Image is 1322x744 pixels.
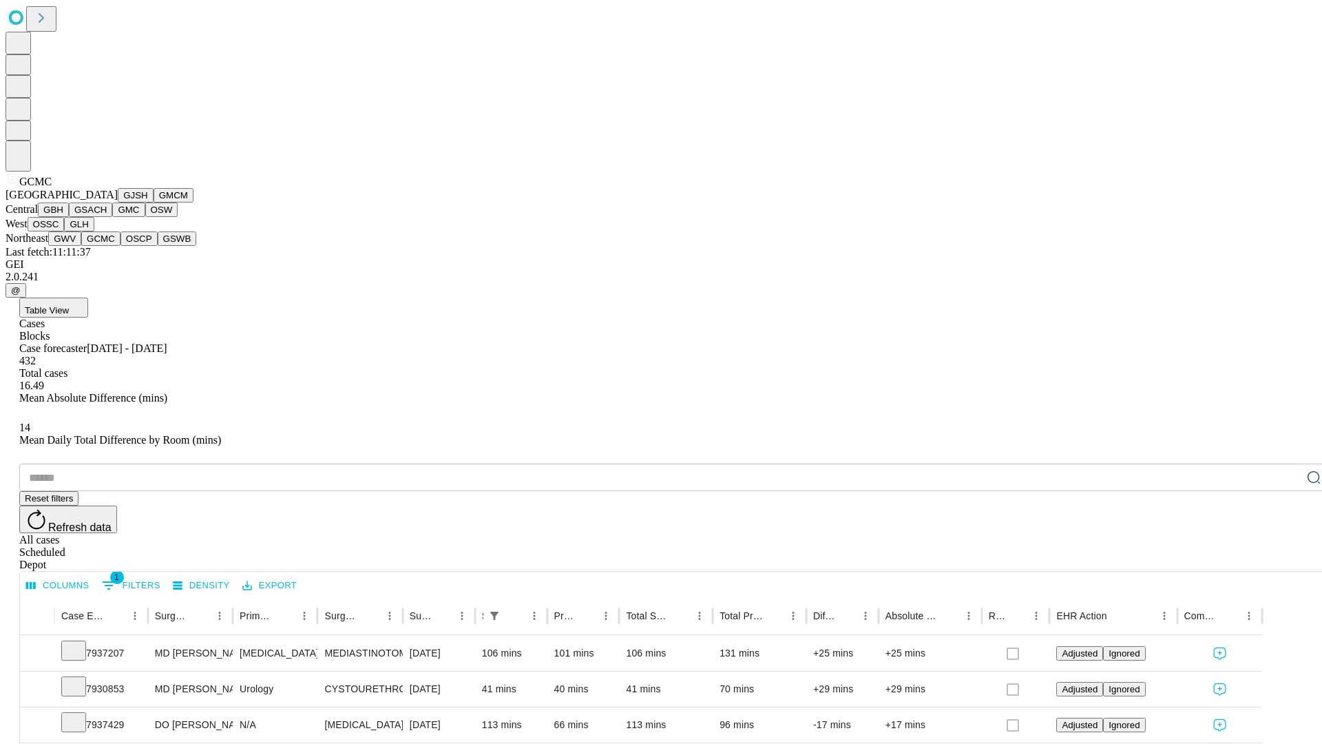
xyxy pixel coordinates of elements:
div: Total Scheduled Duration [626,610,669,621]
span: [GEOGRAPHIC_DATA] [6,189,118,200]
span: Mean Daily Total Difference by Room (mins) [19,434,221,446]
div: 66 mins [554,707,613,743]
button: GWV [48,231,81,246]
button: Menu [380,606,399,626]
div: 96 mins [720,707,799,743]
button: Menu [1027,606,1046,626]
span: 432 [19,355,36,366]
span: Total cases [19,367,67,379]
button: Show filters [485,606,504,626]
button: Select columns [23,575,93,597]
div: 41 mins [482,672,541,707]
button: Sort [940,606,959,626]
div: Surgery Name [324,610,359,621]
button: Sort [361,606,380,626]
button: GSACH [69,203,112,217]
span: 14 [19,422,30,433]
div: Urology [240,672,311,707]
div: MD [PERSON_NAME] [PERSON_NAME] Md [155,636,226,671]
button: Show filters [98,575,164,597]
button: Adjusted [1056,682,1103,696]
span: Case forecaster [19,342,87,354]
span: GCMC [19,176,52,187]
span: Adjusted [1062,720,1098,730]
div: 70 mins [720,672,799,707]
div: +25 mins [885,636,975,671]
button: Menu [856,606,875,626]
button: Sort [1007,606,1027,626]
span: Northeast [6,232,48,244]
button: Expand [27,714,48,738]
button: Menu [784,606,803,626]
button: Adjusted [1056,646,1103,661]
button: Sort [433,606,452,626]
button: Menu [1155,606,1174,626]
div: [MEDICAL_DATA] [240,636,311,671]
button: Expand [27,642,48,666]
button: Menu [1239,606,1259,626]
div: 41 mins [626,672,706,707]
div: Surgery Date [410,610,432,621]
div: N/A [240,707,311,743]
span: Adjusted [1062,648,1098,659]
div: Absolute Difference [885,610,938,621]
button: Menu [690,606,709,626]
button: Adjusted [1056,718,1103,732]
button: Sort [577,606,596,626]
div: [MEDICAL_DATA] [324,707,395,743]
span: Central [6,203,38,215]
div: 7930853 [61,672,141,707]
button: OSCP [120,231,158,246]
button: GMCM [154,188,193,203]
div: Total Predicted Duration [720,610,763,621]
button: Reset filters [19,491,78,506]
div: 106 mins [626,636,706,671]
span: Ignored [1109,648,1140,659]
div: +25 mins [813,636,872,671]
div: 113 mins [626,707,706,743]
div: Difference [813,610,835,621]
span: Table View [25,305,69,316]
button: Menu [452,606,472,626]
button: Menu [525,606,544,626]
button: Sort [837,606,856,626]
button: OSSC [28,217,65,231]
button: GJSH [118,188,154,203]
div: +29 mins [813,672,872,707]
button: Ignored [1103,646,1145,661]
button: Export [239,575,300,597]
div: GEI [6,258,1316,271]
button: GBH [38,203,69,217]
button: Sort [764,606,784,626]
div: Predicted In Room Duration [554,610,576,621]
div: 131 mins [720,636,799,671]
div: EHR Action [1056,610,1106,621]
div: 2.0.241 [6,271,1316,283]
div: MEDIASTINOTOMY TRANSTHORACIC APPROACH [324,636,395,671]
div: 113 mins [482,707,541,743]
span: 1 [110,570,124,584]
button: Ignored [1103,718,1145,732]
button: Menu [125,606,145,626]
div: [DATE] [410,636,468,671]
button: Sort [106,606,125,626]
span: Refresh data [48,521,112,533]
div: MD [PERSON_NAME] [155,672,226,707]
div: Scheduled In Room Duration [482,610,483,621]
span: @ [11,285,21,296]
button: GSWB [158,231,197,246]
button: Menu [295,606,314,626]
button: Menu [959,606,978,626]
div: Resolved in EHR [989,610,1007,621]
button: Sort [191,606,210,626]
span: Ignored [1109,684,1140,694]
div: 7937207 [61,636,141,671]
span: West [6,218,28,229]
div: 7937429 [61,707,141,743]
span: 16.49 [19,380,44,391]
div: [DATE] [410,707,468,743]
button: GLH [64,217,94,231]
div: +17 mins [885,707,975,743]
span: Mean Absolute Difference (mins) [19,392,167,404]
div: -17 mins [813,707,872,743]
